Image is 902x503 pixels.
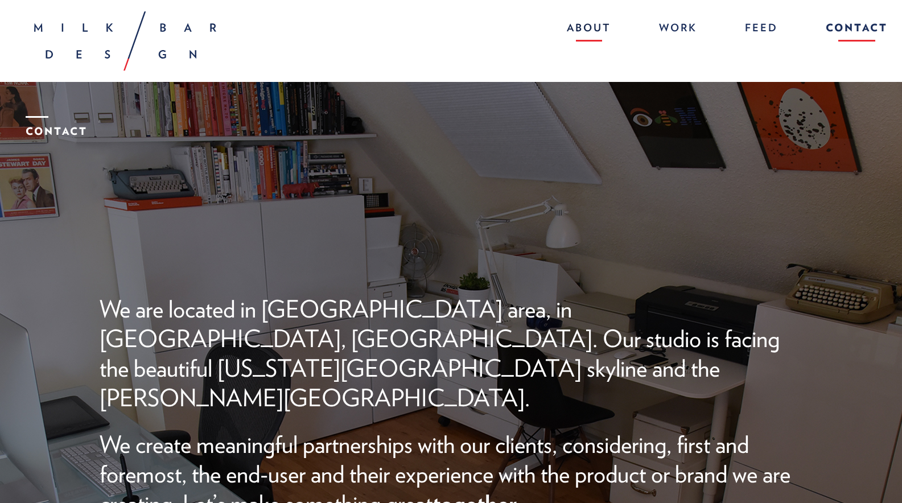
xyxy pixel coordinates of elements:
strong: Contact [26,116,88,137]
a: Contact [814,17,888,42]
a: Feed [734,17,789,42]
a: About [555,17,623,42]
a: Work [648,17,709,42]
img: Milk Bar Design [34,11,216,71]
p: We are located in [GEOGRAPHIC_DATA] area, in [GEOGRAPHIC_DATA], [GEOGRAPHIC_DATA]. Our studio is ... [100,294,802,413]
